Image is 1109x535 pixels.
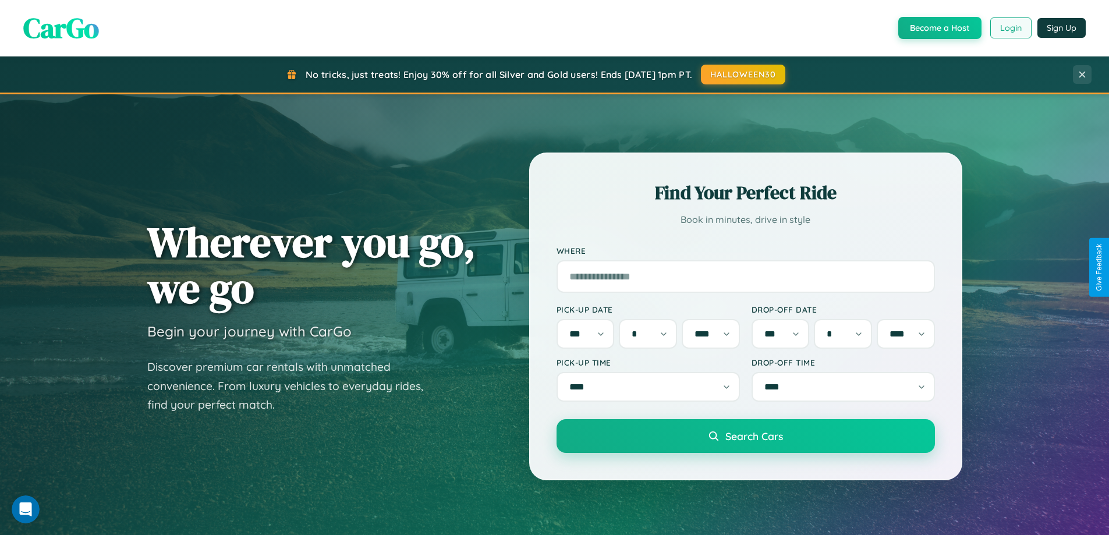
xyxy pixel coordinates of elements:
[725,430,783,442] span: Search Cars
[557,246,935,256] label: Where
[701,65,785,84] button: HALLOWEEN30
[1095,244,1103,291] div: Give Feedback
[990,17,1032,38] button: Login
[1037,18,1086,38] button: Sign Up
[898,17,982,39] button: Become a Host
[557,419,935,453] button: Search Cars
[752,304,935,314] label: Drop-off Date
[147,219,476,311] h1: Wherever you go, we go
[557,211,935,228] p: Book in minutes, drive in style
[147,323,352,340] h3: Begin your journey with CarGo
[557,304,740,314] label: Pick-up Date
[557,180,935,206] h2: Find Your Perfect Ride
[147,357,438,414] p: Discover premium car rentals with unmatched convenience. From luxury vehicles to everyday rides, ...
[306,69,692,80] span: No tricks, just treats! Enjoy 30% off for all Silver and Gold users! Ends [DATE] 1pm PT.
[752,357,935,367] label: Drop-off Time
[557,357,740,367] label: Pick-up Time
[23,9,99,47] span: CarGo
[12,495,40,523] iframe: Intercom live chat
